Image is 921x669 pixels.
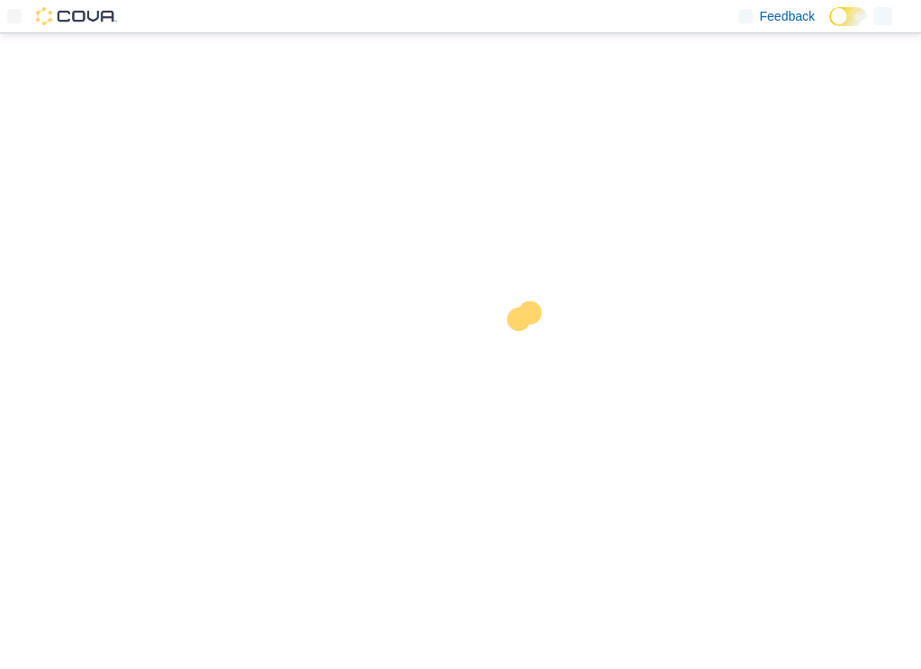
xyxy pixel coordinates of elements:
img: cova-loader [460,288,595,423]
span: Dark Mode [829,26,830,27]
input: Dark Mode [829,7,867,26]
img: Cova [36,7,117,25]
span: Feedback [760,7,815,25]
